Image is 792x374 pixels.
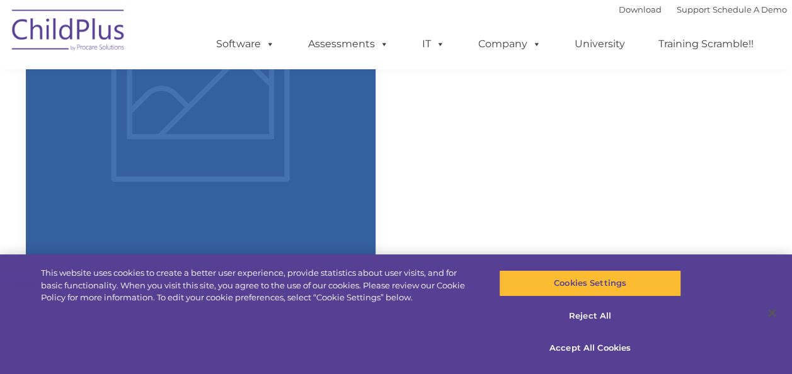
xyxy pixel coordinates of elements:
a: Support [677,4,710,14]
a: Assessments [296,31,401,57]
div: This website uses cookies to create a better user experience, provide statistics about user visit... [41,267,475,304]
a: Company [466,31,554,57]
button: Accept All Cookies [499,335,681,361]
a: Training Scramble!! [646,31,766,57]
a: Schedule A Demo [713,4,787,14]
a: Software [204,31,287,57]
a: Download [619,4,662,14]
a: University [562,31,638,57]
font: | [619,4,787,14]
img: ChildPlus by Procare Solutions [6,1,132,64]
button: Cookies Settings [499,270,681,297]
button: Reject All [499,303,681,329]
a: IT [410,31,457,57]
button: Close [758,299,786,327]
